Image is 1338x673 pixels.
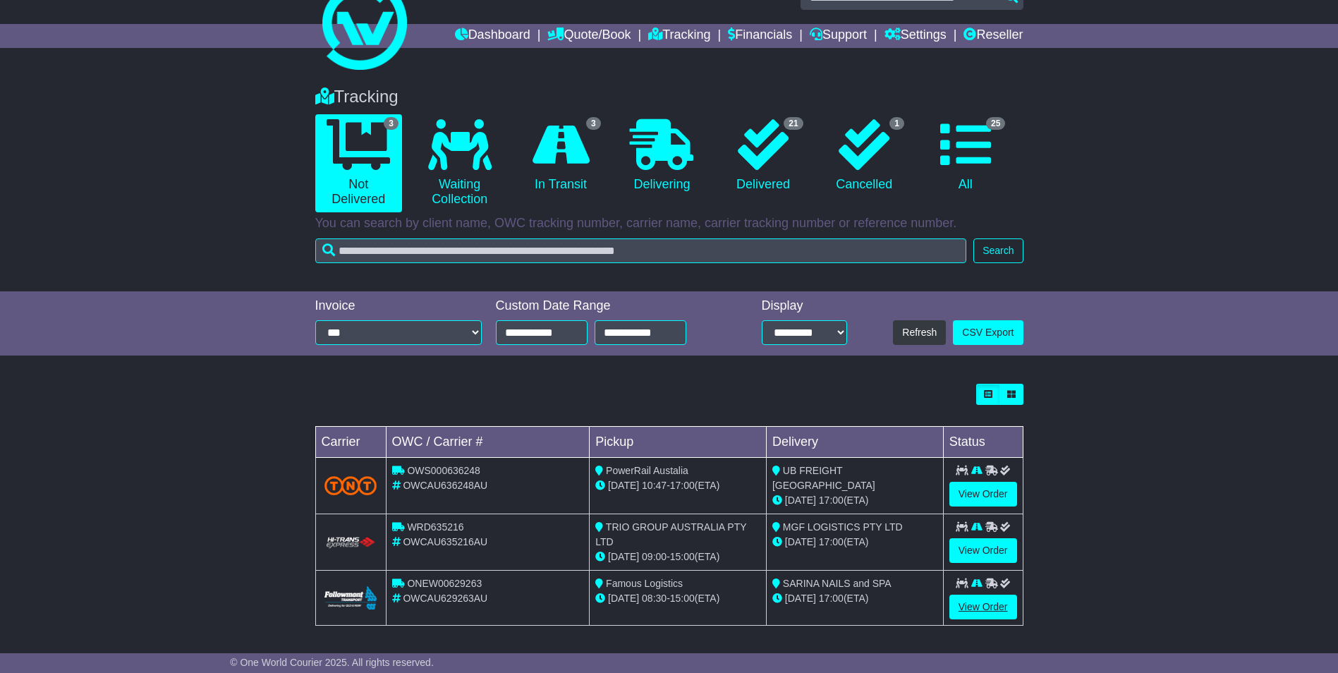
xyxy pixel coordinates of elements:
span: 17:00 [819,536,844,547]
button: Search [973,238,1023,263]
span: © One World Courier 2025. All rights reserved. [230,657,434,668]
div: - (ETA) [595,478,760,493]
td: Delivery [766,427,943,458]
span: 25 [986,117,1005,130]
button: Refresh [893,320,946,345]
a: View Order [949,595,1017,619]
span: 08:30 [642,593,667,604]
span: ONEW00629263 [407,578,482,589]
td: Carrier [315,427,386,458]
a: Reseller [963,24,1023,48]
span: MGF LOGISTICS PTY LTD [783,521,903,533]
span: SARINA NAILS and SPA [783,578,892,589]
div: Invoice [315,298,482,314]
span: [DATE] [785,495,816,506]
span: TRIO GROUP AUSTRALIA PTY LTD [595,521,746,547]
span: [DATE] [785,536,816,547]
a: Settings [884,24,947,48]
span: WRD635216 [407,521,463,533]
a: Tracking [648,24,710,48]
span: [DATE] [608,480,639,491]
a: View Order [949,538,1017,563]
span: 17:00 [819,593,844,604]
div: - (ETA) [595,550,760,564]
span: 3 [384,117,399,130]
div: Tracking [308,87,1030,107]
td: Pickup [590,427,767,458]
span: 17:00 [670,480,695,491]
span: 10:47 [642,480,667,491]
div: Custom Date Range [496,298,722,314]
a: CSV Export [953,320,1023,345]
span: 17:00 [819,495,844,506]
span: 1 [889,117,904,130]
img: TNT_Domestic.png [324,476,377,495]
a: Quote/Book [547,24,631,48]
a: Delivering [619,114,705,198]
img: HiTrans.png [324,536,377,550]
a: 25 All [922,114,1009,198]
span: OWS000636248 [407,465,480,476]
a: 3 In Transit [517,114,604,198]
a: 1 Cancelled [821,114,908,198]
a: 3 Not Delivered [315,114,402,212]
td: OWC / Carrier # [386,427,590,458]
img: Followmont_Transport.png [324,586,377,610]
span: 15:00 [670,593,695,604]
div: (ETA) [772,591,937,606]
span: 21 [784,117,803,130]
p: You can search by client name, OWC tracking number, carrier name, carrier tracking number or refe... [315,216,1023,231]
div: (ETA) [772,493,937,508]
a: Financials [728,24,792,48]
a: View Order [949,482,1017,507]
span: OWCAU635216AU [403,536,487,547]
span: [DATE] [608,593,639,604]
span: [DATE] [608,551,639,562]
div: (ETA) [772,535,937,550]
span: 15:00 [670,551,695,562]
span: PowerRail Austalia [606,465,688,476]
div: Display [762,298,847,314]
a: Dashboard [455,24,530,48]
div: - (ETA) [595,591,760,606]
span: [DATE] [785,593,816,604]
a: Support [810,24,867,48]
span: UB FREIGHT [GEOGRAPHIC_DATA] [772,465,875,491]
span: 3 [586,117,601,130]
a: Waiting Collection [416,114,503,212]
span: Famous Logistics [606,578,683,589]
td: Status [943,427,1023,458]
span: OWCAU636248AU [403,480,487,491]
span: OWCAU629263AU [403,593,487,604]
span: 09:00 [642,551,667,562]
a: 21 Delivered [719,114,806,198]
